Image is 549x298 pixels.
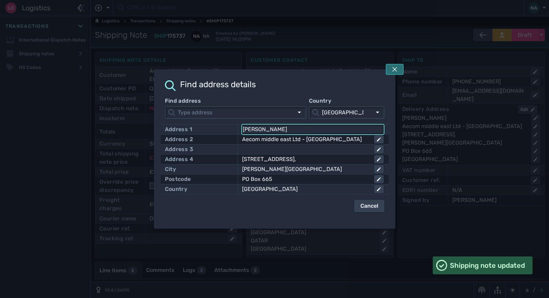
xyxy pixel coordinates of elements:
[165,155,193,163] div: Address 4
[165,125,192,134] div: Address 1
[242,155,369,163] div: [STREET_ADDRESS],
[165,185,188,193] div: Country
[354,200,384,212] button: Cancel
[450,260,525,271] span: Shipping note updated
[180,80,256,89] h2: Find address details
[165,97,306,105] label: Find address
[242,135,369,144] div: Aecom middle east Ltd - [GEOGRAPHIC_DATA]
[386,64,404,75] button: Tap escape key to close
[165,135,193,144] div: Address 2
[165,145,193,153] div: Address 3
[319,107,371,118] input: Country
[360,202,378,210] div: Cancel
[165,175,191,183] div: Postcode
[242,165,369,173] div: [PERSON_NAME][GEOGRAPHIC_DATA]
[165,165,176,173] div: City
[175,107,293,118] input: Find address
[309,97,384,105] label: Country
[242,175,369,183] div: PO Box 665
[242,185,369,193] div: [GEOGRAPHIC_DATA]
